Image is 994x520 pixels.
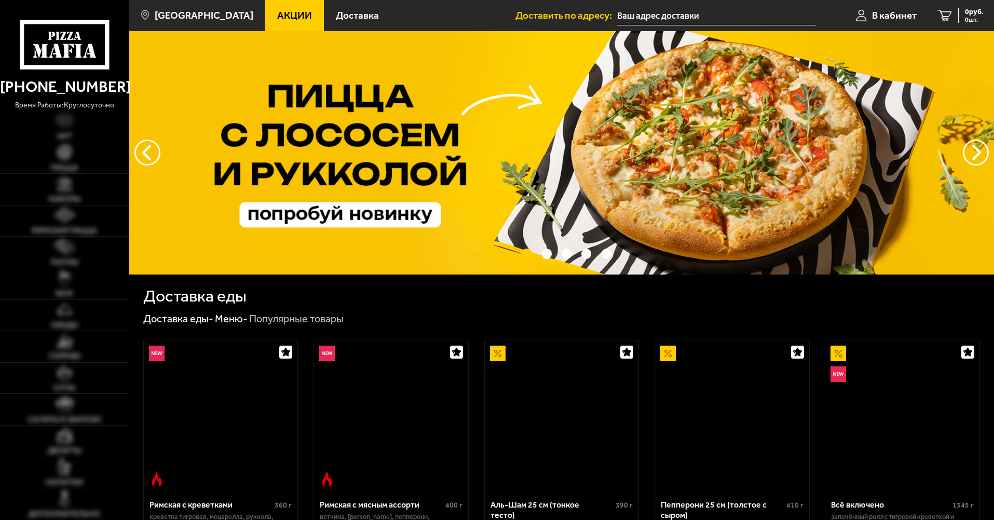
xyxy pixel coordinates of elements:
[825,340,979,492] a: АкционныйНовинкаВсё включено
[49,352,80,360] span: Горячее
[485,340,639,492] a: АкционныйАль-Шам 25 см (тонкое тесто)
[963,140,989,166] button: предыдущий
[215,312,248,325] a: Меню-
[149,472,165,487] img: Острое блюдо
[617,6,816,25] input: Ваш адрес доставки
[143,288,247,305] h1: Доставка еды
[32,227,97,235] span: Римская пицца
[491,500,614,519] div: Аль-Шам 25 см (тонкое тесто)
[57,132,72,140] span: Хит
[562,249,571,258] button: точки переключения
[786,501,804,510] span: 410 г
[46,478,83,486] span: Напитки
[50,164,78,172] span: Пицца
[149,346,165,361] img: Новинка
[616,501,633,510] span: 390 г
[53,384,75,392] span: Супы
[655,340,809,492] a: АкционныйПепперони 25 см (толстое с сыром)
[144,340,298,492] a: НовинкаОстрое блюдоРимская с креветками
[522,249,532,258] button: точки переключения
[542,249,552,258] button: точки переключения
[952,501,974,510] span: 1345 г
[319,472,335,487] img: Острое блюдо
[965,8,984,16] span: 0 руб.
[275,501,292,510] span: 360 г
[277,10,312,20] span: Акции
[336,10,379,20] span: Доставка
[48,447,81,455] span: Десерты
[155,10,253,20] span: [GEOGRAPHIC_DATA]
[28,416,101,423] span: Салаты и закуски
[445,501,462,510] span: 400 г
[314,340,468,492] a: НовинкаОстрое блюдоРимская с мясным ассорти
[51,258,78,266] span: Роллы
[29,510,100,518] span: Дополнительно
[149,500,273,510] div: Римская с креветками
[831,500,950,510] div: Всё включено
[249,312,344,326] div: Популярные товары
[56,290,73,297] span: WOK
[830,346,846,361] img: Акционный
[490,346,506,361] img: Акционный
[51,321,78,329] span: Обеды
[661,500,784,519] div: Пепперони 25 см (толстое с сыром)
[143,312,213,325] a: Доставка еды-
[660,346,676,361] img: Акционный
[830,366,846,382] img: Новинка
[134,140,160,166] button: следующий
[602,249,611,258] button: точки переключения
[581,249,591,258] button: точки переключения
[48,195,80,203] span: Наборы
[965,17,984,23] span: 0 шт.
[872,10,917,20] span: В кабинет
[320,500,443,510] div: Римская с мясным ассорти
[515,10,617,20] span: Доставить по адресу:
[319,346,335,361] img: Новинка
